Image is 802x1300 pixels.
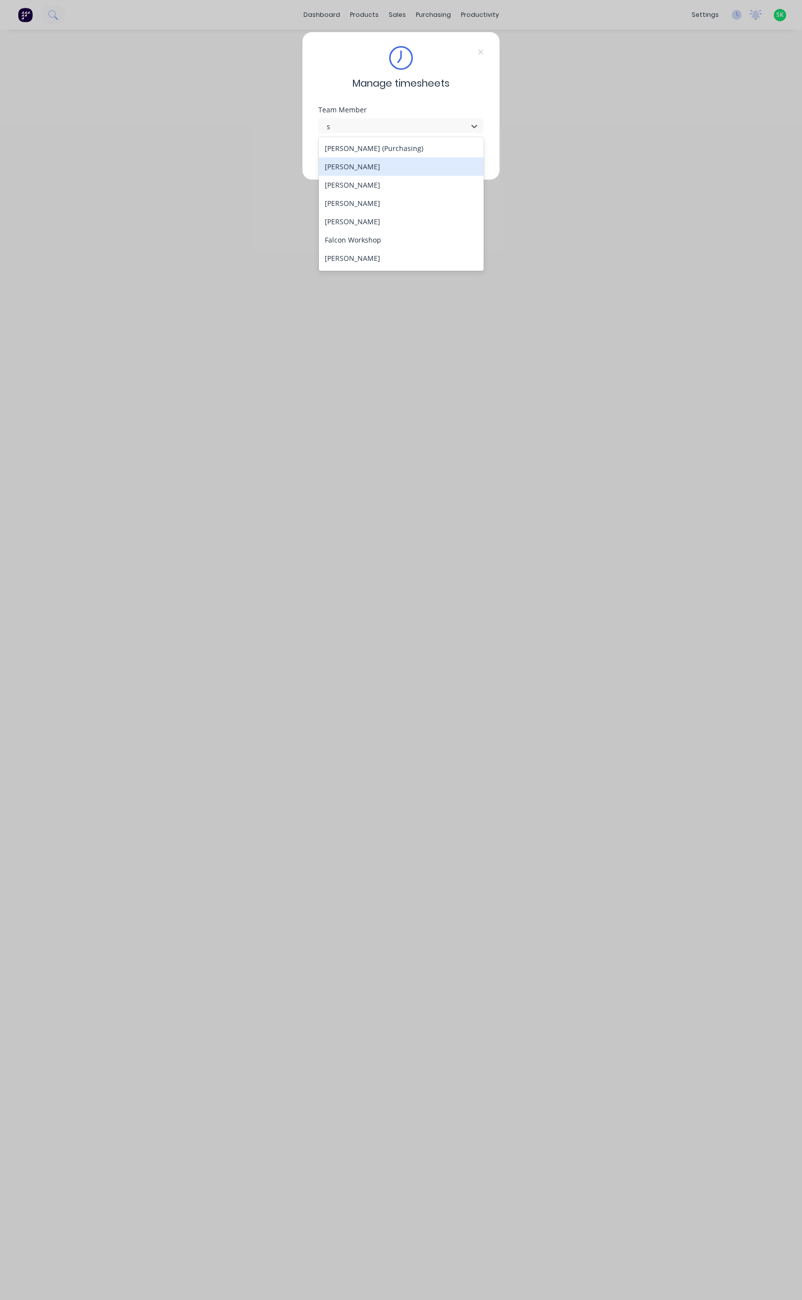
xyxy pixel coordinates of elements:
[318,106,484,113] div: Team Member
[319,139,484,157] div: [PERSON_NAME] (Purchasing)
[319,194,484,212] div: [PERSON_NAME]
[319,249,484,267] div: [PERSON_NAME]
[352,76,450,91] span: Manage timesheets
[319,212,484,231] div: [PERSON_NAME]
[319,231,484,249] div: Falcon Workshop
[319,157,484,176] div: [PERSON_NAME]
[319,267,484,286] div: [PERSON_NAME]
[319,176,484,194] div: [PERSON_NAME]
